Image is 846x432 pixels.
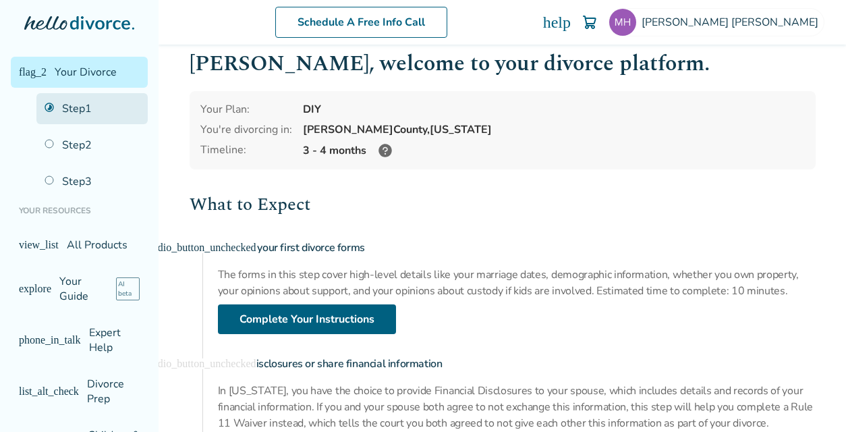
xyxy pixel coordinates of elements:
[303,102,805,117] div: DIY
[116,277,140,300] span: AI beta
[19,67,47,78] span: flag_2
[642,15,824,30] span: [PERSON_NAME] [PERSON_NAME]
[149,358,256,369] span: radio_button_unchecked
[543,14,571,30] a: help
[36,130,148,161] a: Step2
[779,367,846,432] iframe: Chat Widget
[303,142,805,159] div: 3 - 4 months
[200,122,292,137] div: You're divorcing in:
[19,240,59,250] span: view_list
[218,304,396,334] a: Complete Your Instructions
[200,102,292,117] div: Your Plan:
[200,142,292,159] div: Timeline:
[19,335,81,346] span: phone_in_talk
[218,267,816,299] p: The forms in this step cover high-level details like your marriage dates, demographic information...
[11,369,148,414] a: list_alt_checkDivorce Prep
[218,350,816,377] h4: Waive disclosures or share financial information
[149,242,256,253] span: radio_button_unchecked
[19,386,79,397] span: list_alt_check
[218,383,816,431] p: In [US_STATE], you have the choice to provide Financial Disclosures to your spouse, which include...
[19,283,51,294] span: explore
[275,7,447,38] a: Schedule A Free Info Call
[55,65,117,80] span: Your Divorce
[11,57,148,88] a: flag_2Your Divorce
[11,317,148,363] a: phone_in_talkExpert Help
[36,166,148,197] a: Step3
[609,9,636,36] img: mherrick32@gmail.com
[190,47,816,80] h1: [PERSON_NAME] , welcome to your divorce platform.
[582,14,598,30] img: Cart
[11,230,148,261] a: view_listAll Products
[218,234,816,261] h4: Prepare your first divorce forms
[190,191,816,218] h2: What to Expect
[11,266,148,312] a: exploreYour GuideAI beta
[303,122,805,137] div: [PERSON_NAME] County, [US_STATE]
[36,93,148,124] a: Step1
[11,197,148,224] li: Your Resources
